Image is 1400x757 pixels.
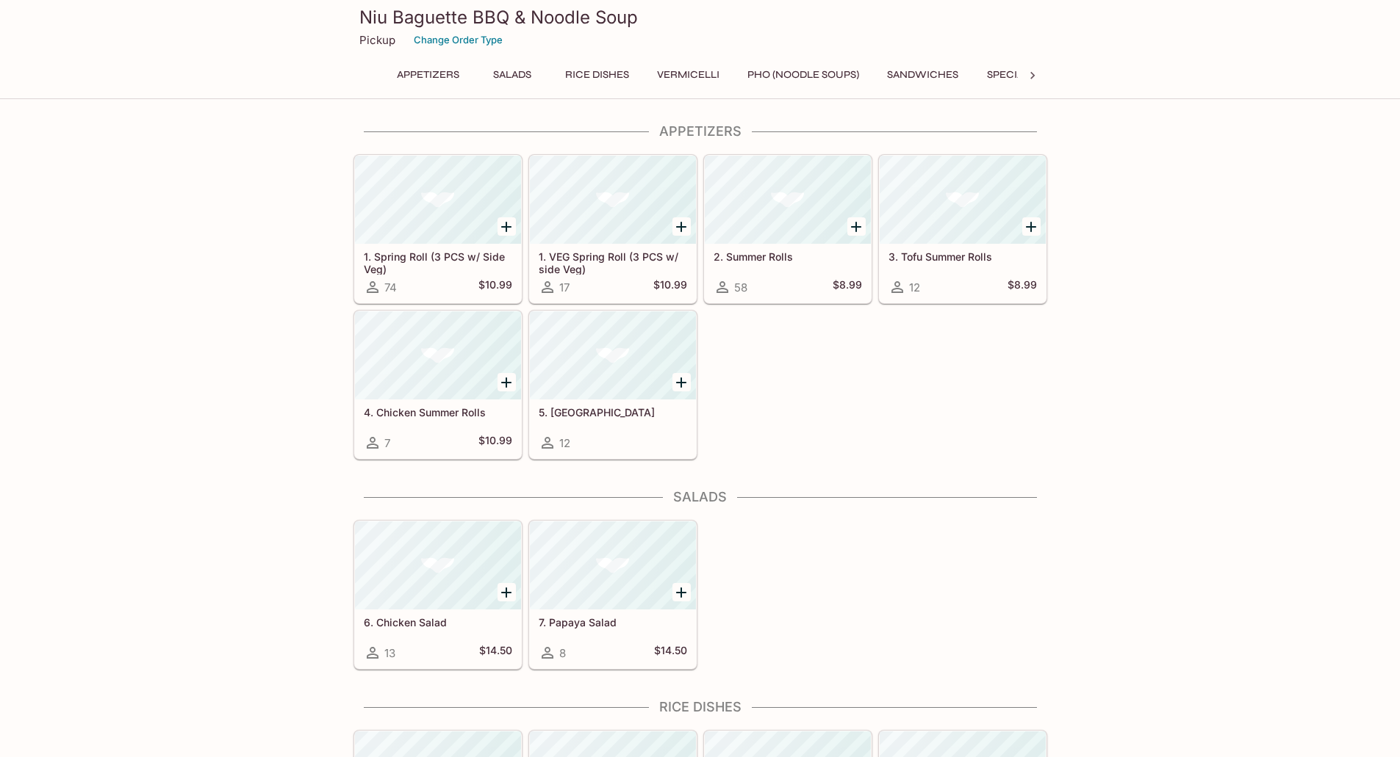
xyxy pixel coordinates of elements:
div: 1. VEG Spring Roll (3 PCS w/ side Veg) [530,156,696,244]
h5: 4. Chicken Summer Rolls [364,406,512,419]
h5: 3. Tofu Summer Rolls [889,250,1037,263]
h5: 7. Papaya Salad [539,616,687,629]
h5: 2. Summer Rolls [714,250,862,263]
button: Sandwiches [879,65,966,85]
button: Add 6. Chicken Salad [498,583,516,601]
button: Salads [479,65,545,85]
h3: Niu Baguette BBQ & Noodle Soup [359,6,1041,29]
span: 12 [559,436,570,450]
div: 7. Papaya Salad [530,521,696,609]
button: Add 1. VEG Spring Roll (3 PCS w/ side Veg) [672,217,691,236]
a: 7. Papaya Salad8$14.50 [529,521,697,669]
a: 2. Summer Rolls58$8.99 [704,155,872,303]
a: 3. Tofu Summer Rolls12$8.99 [879,155,1047,303]
h5: $10.99 [478,278,512,296]
button: Pho (Noodle Soups) [739,65,867,85]
button: Specials [978,65,1044,85]
button: Add 7. Papaya Salad [672,583,691,601]
a: 1. Spring Roll (3 PCS w/ Side Veg)74$10.99 [354,155,522,303]
button: Rice Dishes [557,65,637,85]
span: 7 [384,436,390,450]
h5: 6. Chicken Salad [364,616,512,629]
h5: $8.99 [833,278,862,296]
a: 1. VEG Spring Roll (3 PCS w/ side Veg)17$10.99 [529,155,697,303]
h5: $10.99 [653,278,687,296]
div: 1. Spring Roll (3 PCS w/ Side Veg) [355,156,521,244]
a: 6. Chicken Salad13$14.50 [354,521,522,669]
button: Add 5. Gyoza [672,373,691,391]
h5: $10.99 [478,434,512,452]
button: Add 3. Tofu Summer Rolls [1022,217,1041,236]
h5: $8.99 [1008,278,1037,296]
span: 8 [559,646,566,660]
button: Add 4. Chicken Summer Rolls [498,373,516,391]
button: Add 2. Summer Rolls [847,217,866,236]
span: 58 [734,280,747,294]
span: 74 [384,280,397,294]
div: 5. Gyoza [530,311,696,399]
h5: 1. Spring Roll (3 PCS w/ Side Veg) [364,250,512,275]
h4: Appetizers [353,123,1047,140]
div: 6. Chicken Salad [355,521,521,609]
span: 17 [559,280,570,294]
button: Add 1. Spring Roll (3 PCS w/ Side Veg) [498,217,516,236]
h5: $14.50 [654,644,687,662]
h5: 1. VEG Spring Roll (3 PCS w/ side Veg) [539,250,687,275]
p: Pickup [359,33,395,47]
button: Change Order Type [407,29,509,51]
div: 3. Tofu Summer Rolls [880,156,1046,244]
a: 5. [GEOGRAPHIC_DATA]12 [529,311,697,459]
h5: $14.50 [479,644,512,662]
div: 2. Summer Rolls [705,156,871,244]
span: 12 [909,280,920,294]
button: Appetizers [389,65,467,85]
a: 4. Chicken Summer Rolls7$10.99 [354,311,522,459]
button: Vermicelli [649,65,728,85]
h4: Rice Dishes [353,699,1047,715]
span: 13 [384,646,395,660]
div: 4. Chicken Summer Rolls [355,311,521,399]
h5: 5. [GEOGRAPHIC_DATA] [539,406,687,419]
h4: Salads [353,489,1047,505]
